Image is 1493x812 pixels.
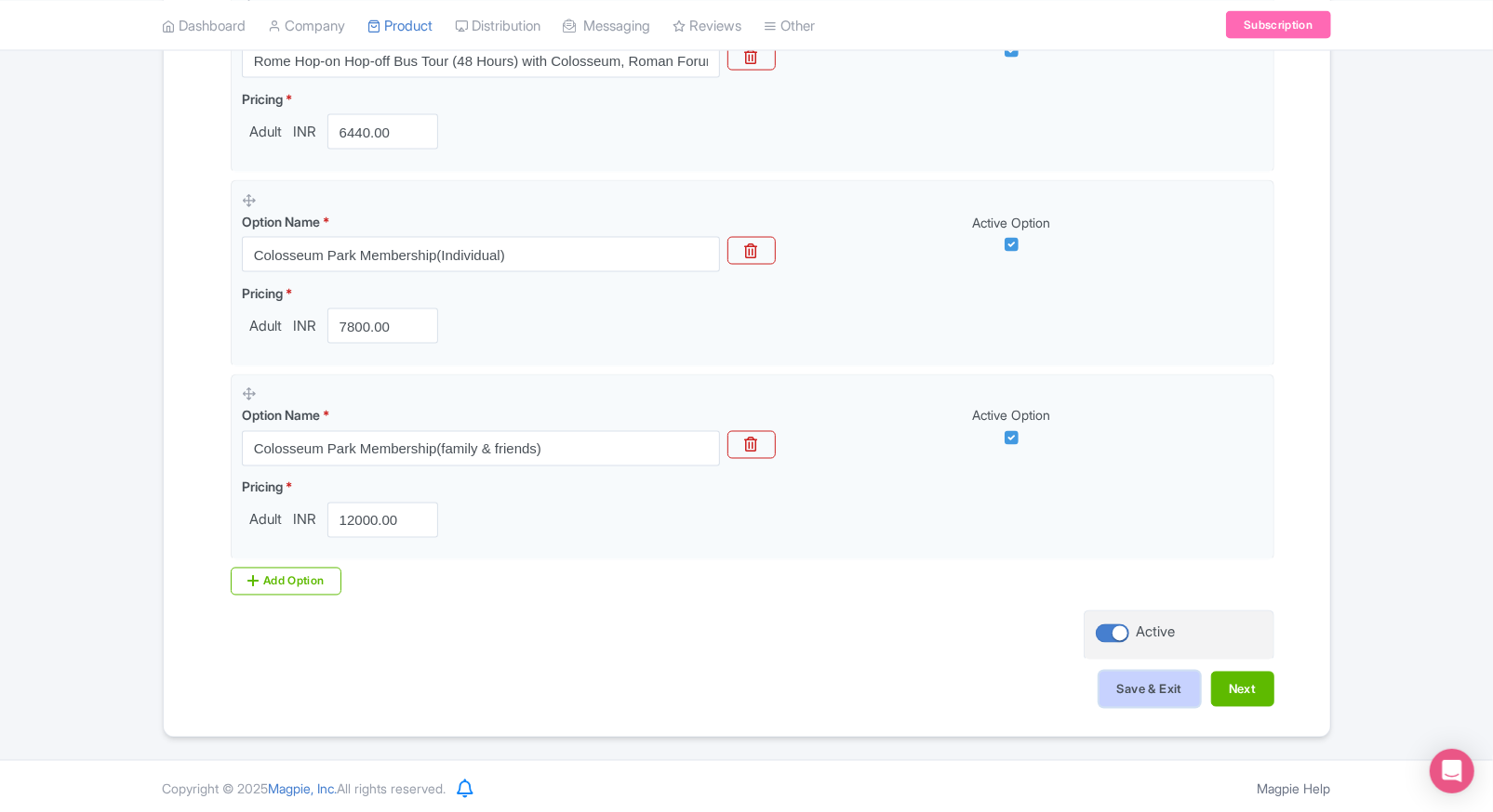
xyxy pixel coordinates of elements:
div: Copyright © 2025 All rights reserved. [152,779,458,799]
input: 0.00 [327,503,439,538]
span: Option Name [242,408,320,424]
span: INR [289,316,320,337]
button: Save & Exit [1100,672,1200,707]
input: 0.00 [327,114,439,150]
a: Magpie Help [1258,781,1331,797]
span: Active Option [973,408,1051,424]
span: Active Option [973,215,1051,230]
span: INR [289,122,320,143]
span: Pricing [242,479,283,495]
input: Option Name [242,431,720,466]
span: INR [289,510,320,531]
span: Adult [242,510,289,531]
span: Magpie, Inc. [269,781,338,797]
span: Adult [242,122,289,143]
a: Subscription [1226,11,1330,39]
span: Pricing [242,285,283,301]
div: Active [1137,622,1176,644]
input: Option Name [242,43,720,78]
input: 0.00 [327,308,439,344]
span: Adult [242,316,289,337]
div: Open Intercom Messenger [1430,749,1474,793]
span: Pricing [242,91,283,107]
div: Add Option [231,568,342,596]
span: Option Name [242,214,320,229]
button: Next [1211,672,1274,707]
input: Option Name [242,237,720,272]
